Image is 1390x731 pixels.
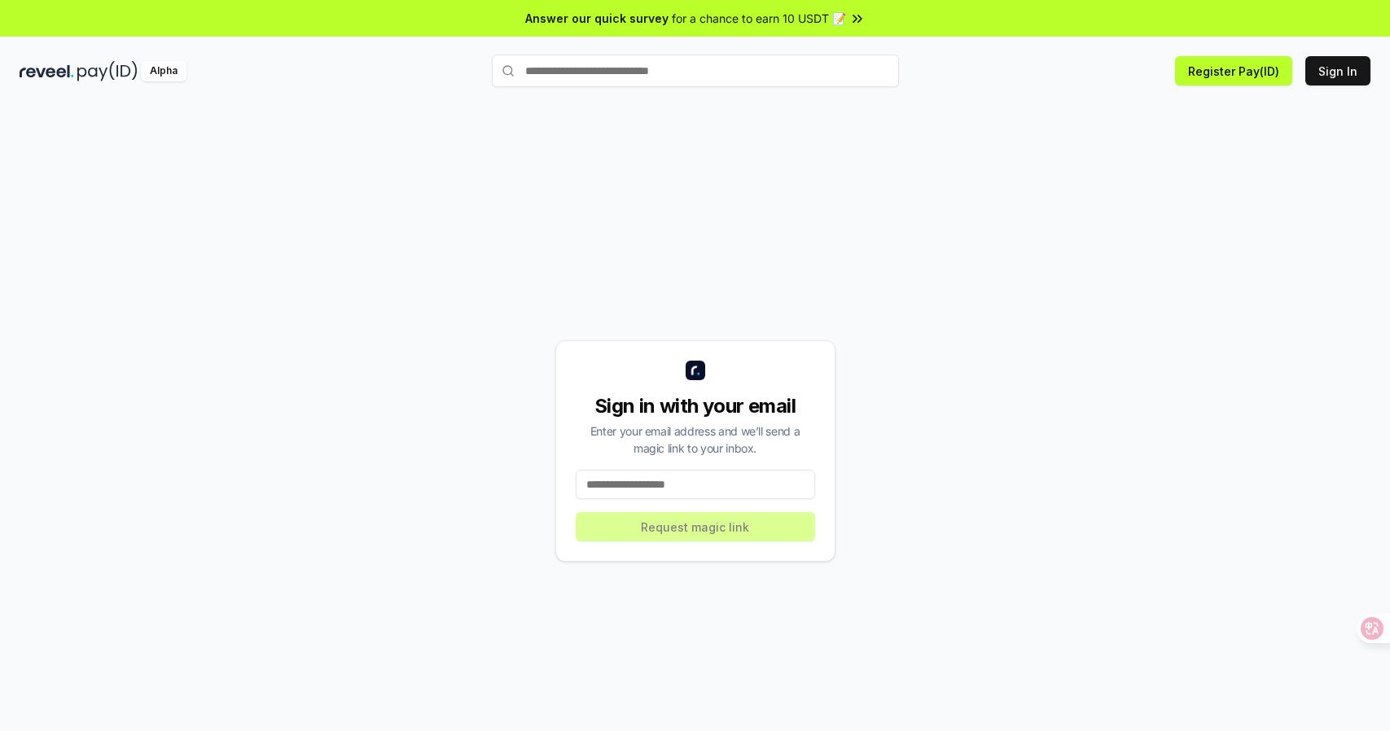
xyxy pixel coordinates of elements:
[525,10,669,27] span: Answer our quick survey
[141,61,186,81] div: Alpha
[1305,56,1370,85] button: Sign In
[576,422,815,457] div: Enter your email address and we’ll send a magic link to your inbox.
[77,61,138,81] img: pay_id
[20,61,74,81] img: reveel_dark
[686,361,705,380] img: logo_small
[672,10,846,27] span: for a chance to earn 10 USDT 📝
[576,393,815,419] div: Sign in with your email
[1175,56,1292,85] button: Register Pay(ID)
